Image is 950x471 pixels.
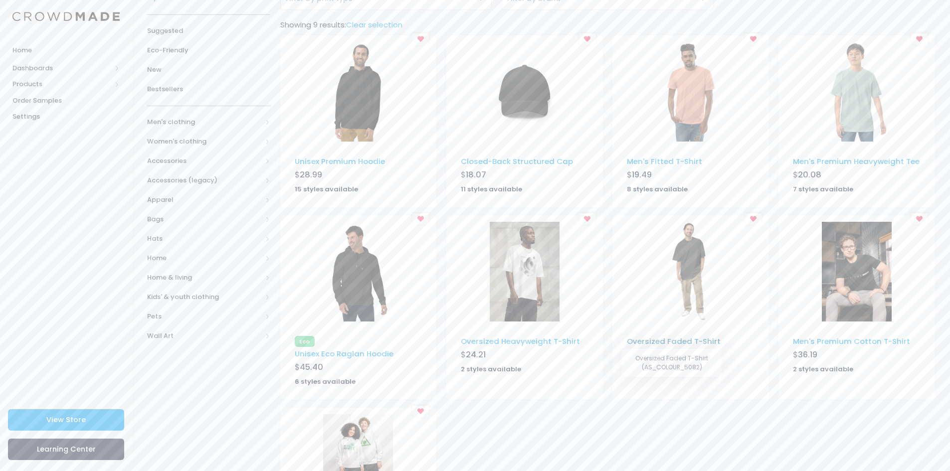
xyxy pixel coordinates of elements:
span: Wall Art [147,331,262,341]
a: Men's Premium Cotton T-Shirt [793,336,910,346]
a: Oversized Heavyweight T-Shirt [461,336,580,346]
div: Oversized Faded T-Shirt (AS_COLOUR_5082) [622,349,722,377]
span: Kids' & youth clothing [147,292,262,302]
span: Learning Center [37,444,96,454]
span: Home [12,45,120,55]
span: 28.99 [300,169,322,180]
span: 24.21 [466,349,486,360]
div: $ [295,169,422,183]
span: Settings [12,112,120,122]
a: Learning Center [8,439,124,460]
div: $ [793,169,920,183]
a: Oversized Faded T-Shirt [627,336,721,346]
img: Logo [12,12,120,21]
strong: 11 styles available [461,184,522,194]
span: 20.08 [798,169,821,180]
a: New [147,60,270,80]
span: Men's clothing [147,117,262,127]
span: New [147,65,270,75]
a: Bestsellers [147,80,270,99]
strong: 2 styles available [793,364,853,374]
span: Products [12,79,111,89]
a: Unisex Premium Hoodie [295,156,385,166]
a: Men's Premium Heavyweight Tee [793,156,920,166]
span: Hats [147,234,262,244]
span: Order Samples [12,96,120,106]
div: $ [793,349,920,363]
span: Apparel [147,195,262,205]
div: $ [295,361,422,375]
span: Accessories [147,156,262,166]
strong: 8 styles available [627,184,688,194]
span: Eco [295,336,315,347]
strong: 2 styles available [461,364,521,374]
span: 18.07 [466,169,486,180]
div: $ [627,169,754,183]
span: 36.19 [798,349,817,360]
strong: 7 styles available [793,184,853,194]
span: Bestsellers [147,84,270,94]
a: Suggested [147,21,270,41]
span: Women's clothing [147,137,262,147]
a: Unisex Eco Raglan Hoodie [295,348,393,359]
span: View Store [46,415,86,425]
span: Accessories (legacy) [147,175,262,185]
a: Eco-Friendly [147,41,270,60]
a: View Store [8,409,124,431]
span: Bags [147,214,262,224]
strong: 15 styles available [295,184,358,194]
a: Men's Fitted T-Shirt [627,156,702,166]
div: Showing 9 results: [275,19,940,30]
span: 19.49 [632,169,652,180]
div: $ [461,169,588,183]
span: 45.40 [300,361,323,373]
span: Pets [147,312,262,321]
div: $ [461,349,588,363]
a: Clear selection [346,19,402,30]
span: Dashboards [12,63,111,73]
span: Home & living [147,273,262,283]
strong: 6 styles available [295,377,356,386]
a: Closed-Back Structured Cap [461,156,573,166]
span: Home [147,253,262,263]
span: Suggested [147,26,270,36]
span: Eco-Friendly [147,45,270,55]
